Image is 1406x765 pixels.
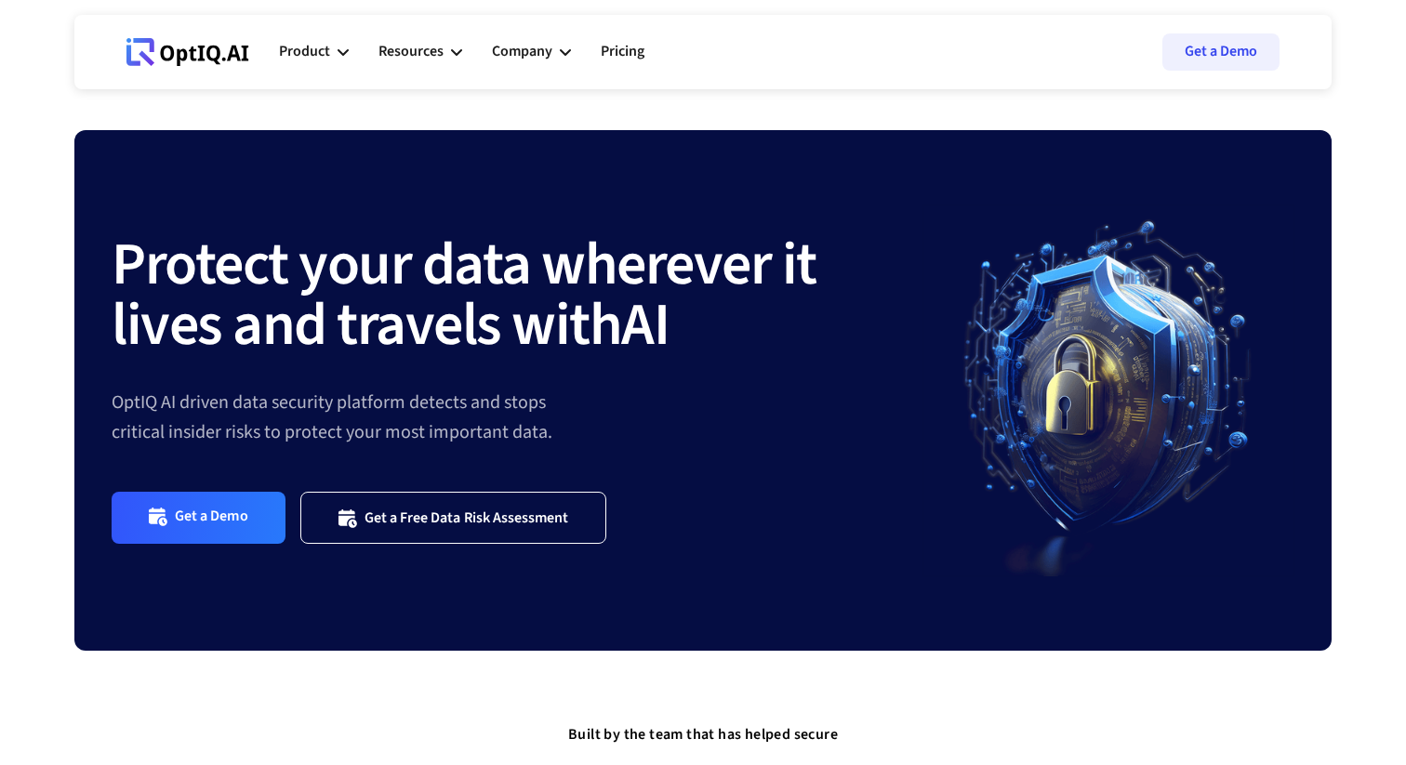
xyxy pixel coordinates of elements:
[1162,33,1280,71] a: Get a Demo
[175,507,248,528] div: Get a Demo
[492,24,571,80] div: Company
[126,24,249,80] a: Webflow Homepage
[365,508,569,527] div: Get a Free Data Risk Assessment
[126,65,127,66] div: Webflow Homepage
[378,39,444,64] div: Resources
[112,222,816,368] strong: Protect your data wherever it lives and travels with
[378,24,462,80] div: Resources
[112,492,285,543] a: Get a Demo
[112,388,922,447] div: OptIQ AI driven data security platform detects and stops critical insider risks to protect your m...
[300,492,607,543] a: Get a Free Data Risk Assessment
[621,283,669,368] strong: AI
[279,24,349,80] div: Product
[568,724,838,745] strong: Built by the team that has helped secure
[492,39,552,64] div: Company
[279,39,330,64] div: Product
[601,24,644,80] a: Pricing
